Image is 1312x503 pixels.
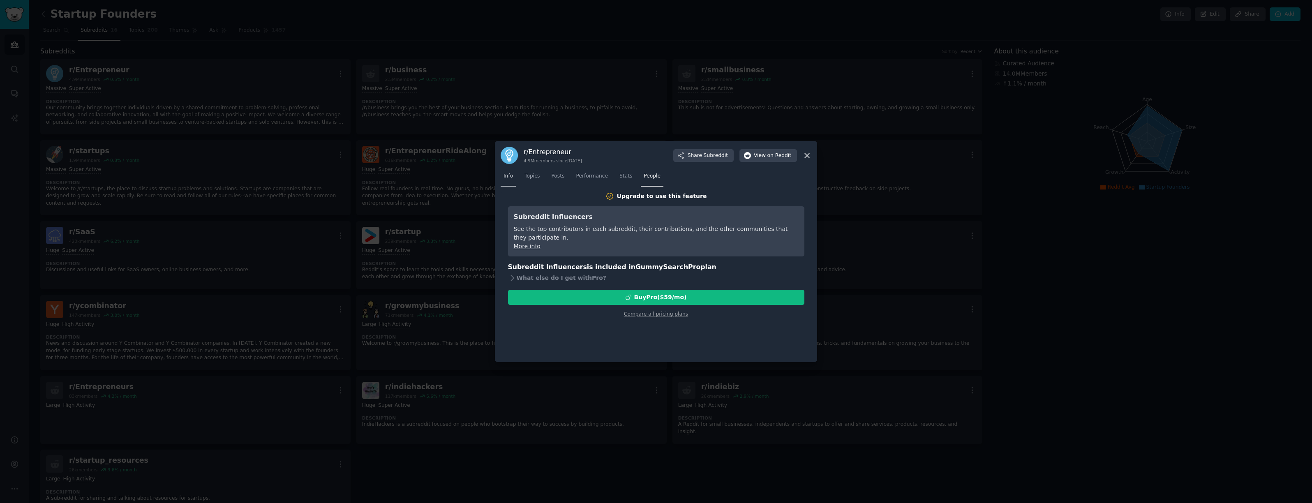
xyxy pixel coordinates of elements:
[617,170,635,187] a: Stats
[624,311,688,317] a: Compare all pricing plans
[501,170,516,187] a: Info
[576,173,608,180] span: Performance
[548,170,567,187] a: Posts
[635,263,700,271] span: GummySearch Pro
[524,158,582,164] div: 4.9M members since [DATE]
[641,170,663,187] a: People
[514,225,799,242] div: See the top contributors in each subreddit, their contributions, and the other communities that t...
[634,293,687,302] div: Buy Pro ($ 59 /mo )
[514,212,799,222] h3: Subreddit Influencers
[504,173,513,180] span: Info
[508,290,804,305] button: BuyPro($59/mo)
[617,192,707,201] div: Upgrade to use this feature
[704,152,728,159] span: Subreddit
[522,170,543,187] a: Topics
[644,173,661,180] span: People
[673,149,734,162] button: ShareSubreddit
[619,173,632,180] span: Stats
[573,170,611,187] a: Performance
[514,243,541,249] a: More info
[501,147,518,164] img: Entrepreneur
[508,272,804,284] div: What else do I get with Pro ?
[739,149,797,162] button: Viewon Reddit
[754,152,791,159] span: View
[688,152,728,159] span: Share
[508,262,804,272] h3: Subreddit Influencers is included in plan
[524,173,540,180] span: Topics
[767,152,791,159] span: on Reddit
[524,148,582,156] h3: r/ Entrepreneur
[551,173,564,180] span: Posts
